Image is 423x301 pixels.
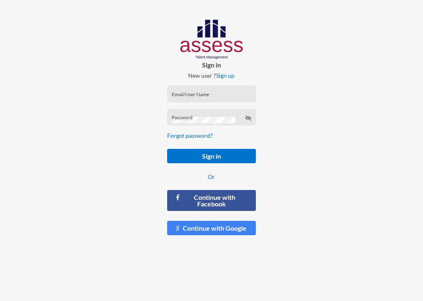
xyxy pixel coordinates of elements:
button: Continue with Facebook [167,190,255,211]
img: AssessLogoo.svg [180,20,243,59]
p: Or [167,173,255,180]
button: Sign in [167,149,255,163]
p: New user ? [161,72,262,79]
p: Sign in [161,61,262,69]
button: Continue with Google [167,221,255,235]
a: Sign up [216,72,234,79]
a: Forgot password? [167,132,213,139]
